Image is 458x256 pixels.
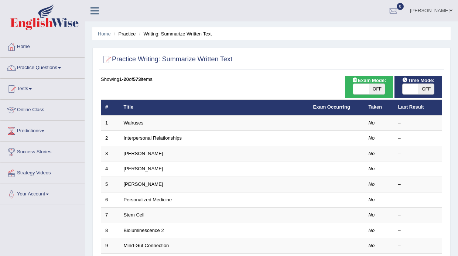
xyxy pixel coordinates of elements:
td: 9 [101,238,120,254]
div: – [398,120,438,127]
div: – [398,150,438,157]
a: Success Stories [0,142,85,160]
li: Practice [112,30,136,37]
a: [PERSON_NAME] [124,166,163,171]
div: – [398,227,438,234]
span: OFF [369,84,385,94]
b: 1-20 [119,76,129,82]
div: Showing of items. [101,76,442,83]
a: Walruses [124,120,144,126]
div: – [398,181,438,188]
div: – [398,135,438,142]
em: No [369,212,375,218]
em: No [369,120,375,126]
th: Taken [365,100,394,115]
a: [PERSON_NAME] [124,151,163,156]
th: # [101,100,120,115]
b: 573 [133,76,141,82]
a: Practice Questions [0,58,85,76]
em: No [369,243,375,248]
h2: Practice Writing: Summarize Written Text [101,54,232,65]
span: OFF [418,84,434,94]
td: 8 [101,223,120,238]
a: Home [0,37,85,55]
th: Title [120,100,309,115]
td: 4 [101,161,120,177]
a: Interpersonal Relationships [124,135,182,141]
a: Predictions [0,121,85,139]
a: Home [98,31,111,37]
td: 3 [101,146,120,161]
a: Online Class [0,100,85,118]
a: Mind-Gut Connection [124,243,169,248]
span: 0 [397,3,404,10]
a: Tests [0,79,85,97]
em: No [369,181,375,187]
em: No [369,228,375,233]
a: Stem Cell [124,212,144,218]
div: – [398,242,438,249]
a: Bioluminescence 2 [124,228,164,233]
div: – [398,165,438,173]
a: Strategy Videos [0,163,85,181]
em: No [369,166,375,171]
div: – [398,197,438,204]
a: Your Account [0,184,85,202]
em: No [369,197,375,202]
th: Last Result [394,100,442,115]
span: Time Mode: [399,76,437,84]
em: No [369,151,375,156]
div: Show exams occurring in exams [345,76,393,98]
td: 5 [101,177,120,192]
td: 7 [101,208,120,223]
div: – [398,212,438,219]
li: Writing: Summarize Written Text [137,30,212,37]
a: [PERSON_NAME] [124,181,163,187]
span: Exam Mode: [349,76,389,84]
td: 1 [101,115,120,131]
a: Personalized Medicine [124,197,172,202]
td: 6 [101,192,120,208]
td: 2 [101,131,120,146]
a: Exam Occurring [313,104,350,110]
em: No [369,135,375,141]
